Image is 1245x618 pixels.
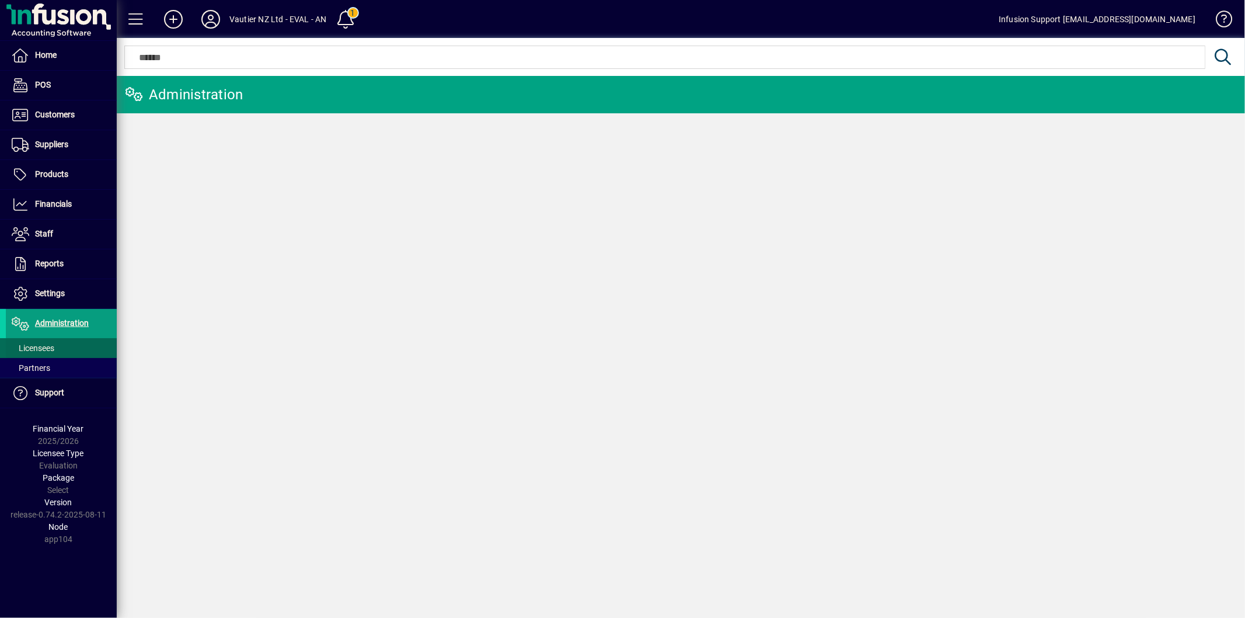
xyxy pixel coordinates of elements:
span: Staff [35,229,53,238]
a: Customers [6,100,117,130]
span: Administration [35,318,89,328]
span: Reports [35,259,64,268]
span: Licensee Type [33,449,84,458]
a: Home [6,41,117,70]
div: Vautier NZ Ltd - EVAL - AN [229,10,327,29]
span: POS [35,80,51,89]
span: Node [49,522,68,532]
a: Suppliers [6,130,117,159]
span: Support [35,388,64,397]
span: Version [45,498,72,507]
div: Infusion Support [EMAIL_ADDRESS][DOMAIN_NAME] [999,10,1195,29]
a: Partners [6,358,117,378]
a: Knowledge Base [1207,2,1230,40]
a: Financials [6,190,117,219]
a: Settings [6,279,117,308]
span: Customers [35,110,75,119]
span: Products [35,169,68,179]
span: Settings [35,289,65,298]
span: Licensees [12,343,54,353]
span: Financial Year [33,424,84,433]
a: Licensees [6,338,117,358]
button: Profile [192,9,229,30]
span: Home [35,50,57,60]
a: POS [6,71,117,100]
div: Administration [125,85,243,104]
span: Package [43,473,74,482]
a: Support [6,379,117,408]
a: Reports [6,249,117,279]
span: Suppliers [35,140,68,149]
span: Financials [35,199,72,209]
button: Add [155,9,192,30]
a: Products [6,160,117,189]
a: Staff [6,220,117,249]
span: Partners [12,363,50,373]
